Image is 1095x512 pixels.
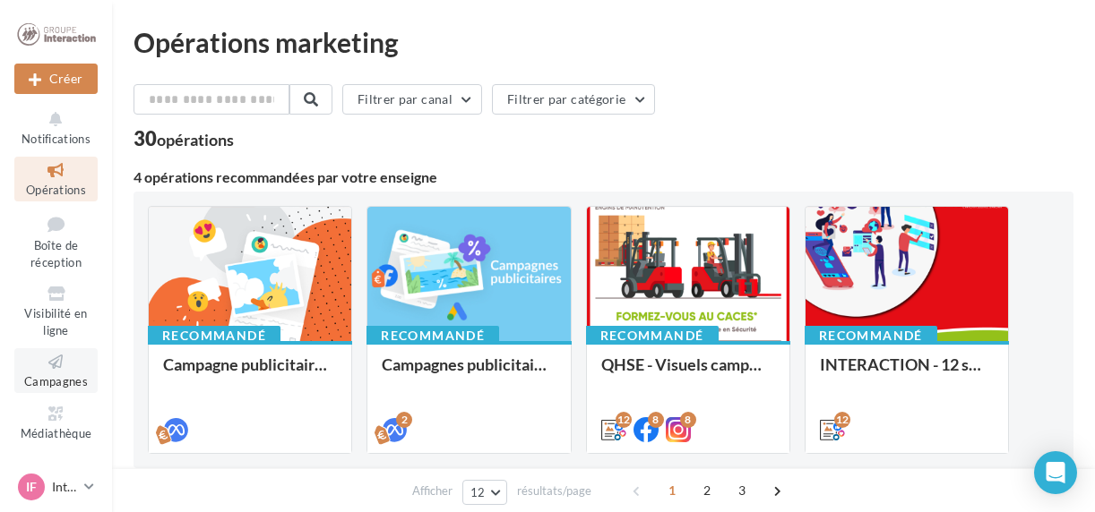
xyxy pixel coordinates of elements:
div: Recommandé [148,326,280,346]
span: Boîte de réception [30,238,82,269]
div: Recommandé [805,326,937,346]
a: Opérations [14,157,98,201]
div: Campagnes publicitaires [382,355,556,391]
span: IF [26,478,37,496]
div: QHSE - Visuels campagnes siège [601,355,775,391]
a: IF Interaction FOUGÈRES [14,470,98,504]
div: Nouvelle campagne [14,64,98,94]
span: Opérations [26,183,86,197]
div: 12 [616,412,632,428]
span: Visibilité en ligne [24,306,87,337]
button: Filtrer par canal [342,84,482,115]
span: 12 [470,485,486,499]
a: Calendrier [14,451,98,495]
button: Créer [14,64,98,94]
span: Campagnes [24,374,88,388]
p: Interaction FOUGÈRES [52,478,77,496]
div: Recommandé [366,326,499,346]
a: Campagnes [14,348,98,392]
button: Filtrer par catégorie [492,84,655,115]
span: Notifications [22,132,91,146]
a: Boîte de réception [14,209,98,274]
span: 2 [693,476,721,505]
button: 12 [462,480,508,505]
span: 1 [658,476,686,505]
span: 3 [728,476,756,505]
div: INTERACTION - 12 semaines de publication [820,355,994,391]
a: Médiathèque [14,400,98,444]
div: 30 [134,129,234,149]
div: 2 [396,412,412,428]
div: Campagne publicitaire saisonniers [163,355,337,391]
div: 12 [834,412,850,428]
div: 8 [680,412,696,428]
div: 8 [648,412,664,428]
div: Open Intercom Messenger [1034,451,1077,494]
a: Visibilité en ligne [14,280,98,341]
span: Afficher [412,482,453,499]
div: opérations [157,132,234,148]
span: résultats/page [517,482,591,499]
div: 4 opérations recommandées par votre enseigne [134,170,1073,184]
span: Médiathèque [21,426,92,440]
div: Opérations marketing [134,29,1073,55]
div: Recommandé [586,326,719,346]
button: Notifications [14,106,98,149]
